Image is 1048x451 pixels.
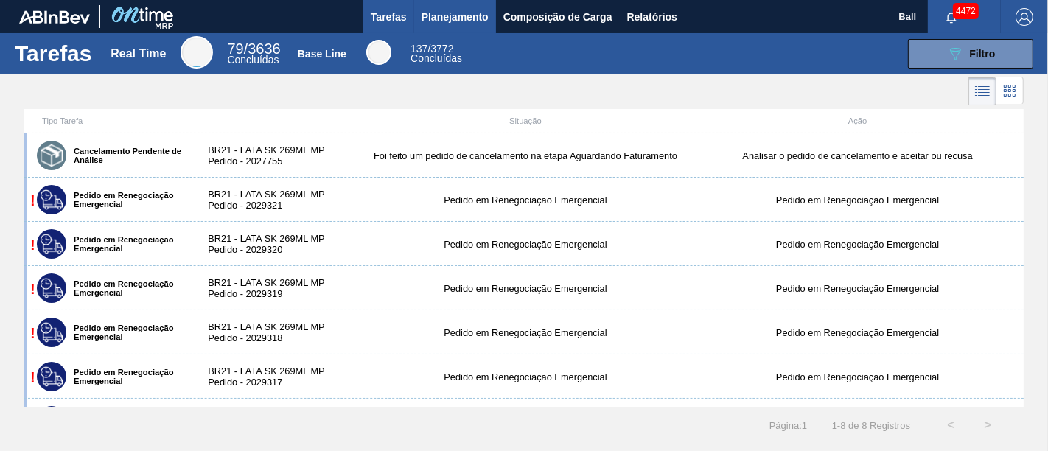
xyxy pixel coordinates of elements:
[227,43,280,65] div: Real Time
[227,41,243,57] span: 79
[193,189,359,211] div: BR21 - LATA SK 269ML MP Pedido - 2029321
[360,283,692,294] div: Pedido em Renegociação Emergencial
[829,420,910,431] span: 1 - 8 de 8 Registros
[66,235,184,253] label: Pedido em Renegociação Emergencial
[366,40,391,65] div: Base Line
[30,192,35,209] span: !
[503,8,612,26] span: Composição de Carga
[691,150,1024,161] div: Analisar o pedido de cancelamento e aceitar ou recusa
[422,8,489,26] span: Planejamento
[1016,8,1033,26] img: Logout
[298,48,346,60] div: Base Line
[30,369,35,385] span: !
[932,407,969,444] button: <
[691,195,1024,206] div: Pedido em Renegociação Emergencial
[181,36,213,69] div: Real Time
[66,147,184,164] label: Cancelamento Pendente de Análise
[360,327,692,338] div: Pedido em Renegociação Emergencial
[411,43,453,55] span: / 3772
[411,43,427,55] span: 137
[227,41,280,57] span: / 3636
[908,39,1033,69] button: Filtro
[371,8,407,26] span: Tarefas
[193,277,359,299] div: BR21 - LATA SK 269ML MP Pedido - 2029319
[193,321,359,343] div: BR21 - LATA SK 269ML MP Pedido - 2029318
[193,233,359,255] div: BR21 - LATA SK 269ML MP Pedido - 2029320
[969,407,1006,444] button: >
[411,44,462,63] div: Base Line
[111,47,166,60] div: Real Time
[30,281,35,297] span: !
[360,239,692,250] div: Pedido em Renegociação Emergencial
[193,144,359,167] div: BR21 - LATA SK 269ML MP Pedido - 2027755
[360,116,692,125] div: Situação
[691,283,1024,294] div: Pedido em Renegociação Emergencial
[691,371,1024,382] div: Pedido em Renegociação Emergencial
[360,150,692,161] div: Foi feito um pedido de cancelamento na etapa Aguardando Faturamento
[411,52,462,64] span: Concluídas
[193,366,359,388] div: BR21 - LATA SK 269ML MP Pedido - 2029317
[953,3,979,19] span: 4472
[66,368,184,385] label: Pedido em Renegociação Emergencial
[691,116,1024,125] div: Ação
[30,237,35,253] span: !
[66,191,184,209] label: Pedido em Renegociação Emergencial
[19,10,90,24] img: TNhmsLtSVTkK8tSr43FrP2fwEKptu5GPRR3wAAAABJRU5ErkJggg==
[691,327,1024,338] div: Pedido em Renegociação Emergencial
[996,77,1024,105] div: Visão em Cards
[691,239,1024,250] div: Pedido em Renegociação Emergencial
[360,371,692,382] div: Pedido em Renegociação Emergencial
[627,8,677,26] span: Relatórios
[928,7,975,27] button: Notificações
[66,279,184,297] label: Pedido em Renegociação Emergencial
[968,77,996,105] div: Visão em Lista
[769,420,807,431] span: Página : 1
[15,45,92,62] h1: Tarefas
[227,54,279,66] span: Concluídas
[27,116,193,125] div: Tipo Tarefa
[360,195,692,206] div: Pedido em Renegociação Emergencial
[66,324,184,341] label: Pedido em Renegociação Emergencial
[30,325,35,341] span: !
[970,48,996,60] span: Filtro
